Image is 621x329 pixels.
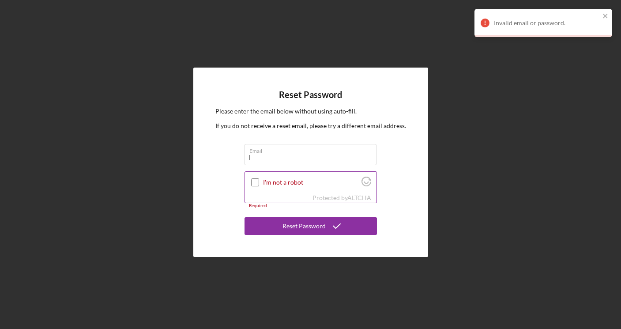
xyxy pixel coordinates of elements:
[245,217,377,235] button: Reset Password
[263,179,359,186] label: I'm not a robot
[215,121,406,131] p: If you do not receive a reset email, please try a different email address.
[249,144,376,154] label: Email
[215,106,406,116] p: Please enter the email below without using auto-fill.
[282,217,326,235] div: Reset Password
[347,194,371,201] a: Visit Altcha.org
[279,90,342,100] h4: Reset Password
[494,19,600,26] div: Invalid email or password.
[602,12,609,21] button: close
[312,194,371,201] div: Protected by
[361,180,371,188] a: Visit Altcha.org
[245,203,377,208] div: Required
